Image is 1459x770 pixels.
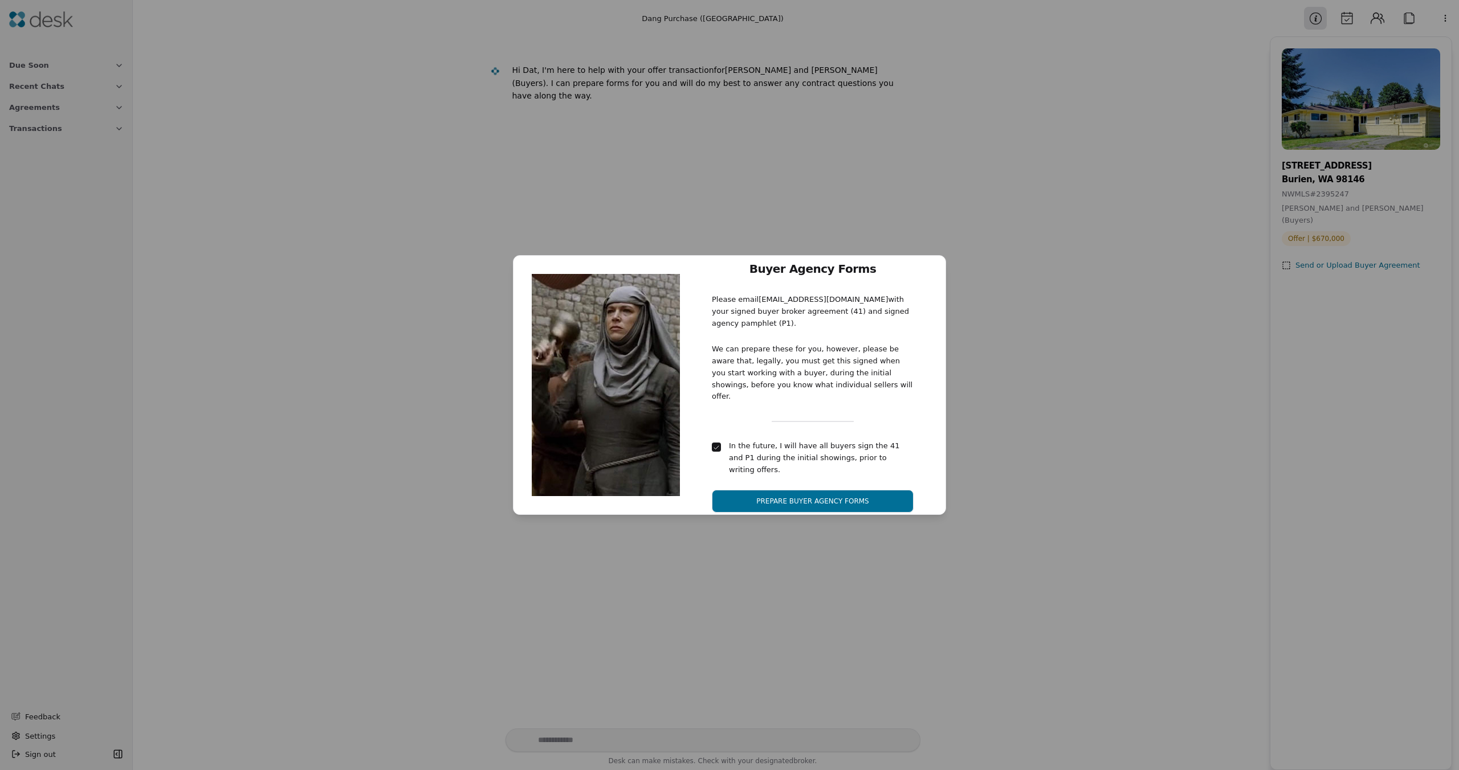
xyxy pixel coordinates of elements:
button: Prepare Buyer Agency Forms [712,490,914,513]
h2: Buyer Agency Forms [712,257,914,280]
div: In the future, I will have all buyers sign the 41 and P1 during the initial showings, prior to wr... [729,440,914,476]
p: Please email [EMAIL_ADDRESS][DOMAIN_NAME] with your signed buyer broker agreement (41) and signed... [712,294,914,334]
p: We can prepare these for you, however, please be aware that, legally, you must get this signed wh... [712,343,914,403]
img: Septa Unella Warning [532,274,680,496]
